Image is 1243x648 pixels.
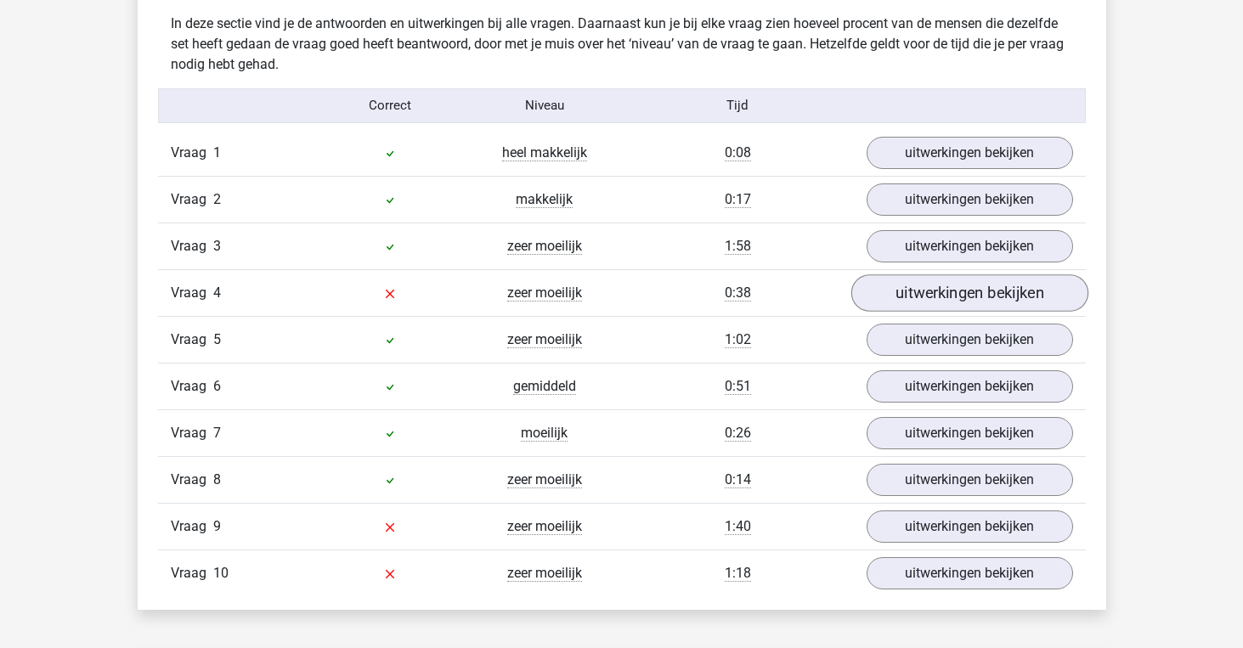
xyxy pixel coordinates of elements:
[507,565,582,582] span: zeer moeilijk
[213,331,221,347] span: 5
[171,376,213,397] span: Vraag
[867,417,1073,449] a: uitwerkingen bekijken
[502,144,587,161] span: heel makkelijk
[171,189,213,210] span: Vraag
[725,144,751,161] span: 0:08
[467,96,622,116] div: Niveau
[725,425,751,442] span: 0:26
[213,378,221,394] span: 6
[725,565,751,582] span: 1:18
[725,378,751,395] span: 0:51
[513,378,576,395] span: gemiddeld
[171,516,213,537] span: Vraag
[867,557,1073,589] a: uitwerkingen bekijken
[507,471,582,488] span: zeer moeilijk
[867,183,1073,216] a: uitwerkingen bekijken
[213,191,221,207] span: 2
[725,285,751,301] span: 0:38
[867,137,1073,169] a: uitwerkingen bekijken
[213,471,221,487] span: 8
[171,470,213,490] span: Vraag
[725,331,751,348] span: 1:02
[725,471,751,488] span: 0:14
[213,518,221,534] span: 9
[621,96,853,116] div: Tijd
[516,191,573,208] span: makkelijk
[213,238,221,254] span: 3
[313,96,467,116] div: Correct
[867,464,1073,496] a: uitwerkingen bekijken
[158,14,1086,75] div: In deze sectie vind je de antwoorden en uitwerkingen bij alle vragen. Daarnaast kun je bij elke v...
[507,285,582,301] span: zeer moeilijk
[521,425,568,442] span: moeilijk
[867,510,1073,543] a: uitwerkingen bekijken
[171,283,213,303] span: Vraag
[850,274,1088,312] a: uitwerkingen bekijken
[507,518,582,535] span: zeer moeilijk
[213,144,221,161] span: 1
[213,565,229,581] span: 10
[725,191,751,208] span: 0:17
[867,324,1073,356] a: uitwerkingen bekijken
[171,563,213,583] span: Vraag
[171,236,213,256] span: Vraag
[507,238,582,255] span: zeer moeilijk
[725,518,751,535] span: 1:40
[725,238,751,255] span: 1:58
[213,285,221,301] span: 4
[867,230,1073,262] a: uitwerkingen bekijken
[867,370,1073,403] a: uitwerkingen bekijken
[171,143,213,163] span: Vraag
[171,423,213,443] span: Vraag
[171,330,213,350] span: Vraag
[213,425,221,441] span: 7
[507,331,582,348] span: zeer moeilijk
